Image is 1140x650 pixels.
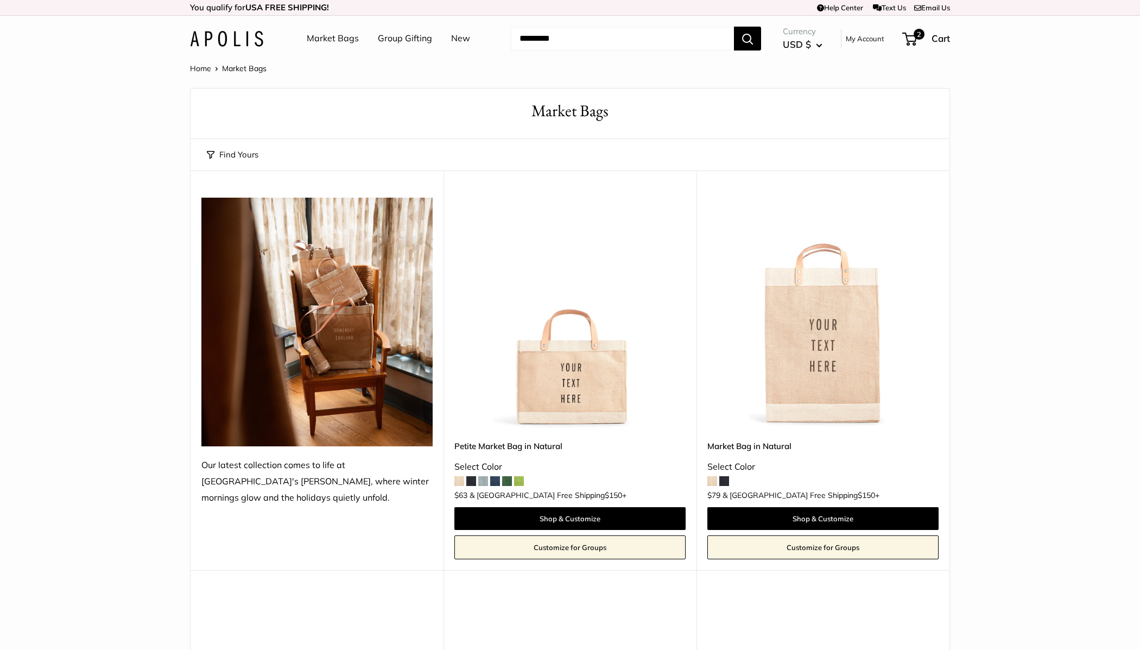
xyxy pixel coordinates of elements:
a: Shop & Customize [454,507,686,530]
span: $150 [605,490,622,500]
button: Search [734,27,761,51]
span: & [GEOGRAPHIC_DATA] Free Shipping + [723,491,879,499]
strong: USA FREE SHIPPING! [245,2,329,12]
span: $79 [707,490,720,500]
span: $150 [858,490,875,500]
input: Search... [511,27,734,51]
a: New [451,30,470,47]
h1: Market Bags [207,99,933,123]
a: Market Bags [307,30,359,47]
span: 2 [914,29,924,40]
span: Market Bags [222,64,267,73]
a: Home [190,64,211,73]
img: Petite Market Bag in Natural [454,198,686,429]
a: Petite Market Bag in NaturalPetite Market Bag in Natural [454,198,686,429]
span: Cart [932,33,950,44]
a: Help Center [817,3,863,12]
span: & [GEOGRAPHIC_DATA] Free Shipping + [470,491,626,499]
img: Our latest collection comes to life at UK's Estelle Manor, where winter mornings glow and the hol... [201,198,433,446]
span: Currency [783,24,822,39]
div: Our latest collection comes to life at [GEOGRAPHIC_DATA]'s [PERSON_NAME], where winter mornings g... [201,457,433,506]
a: Petite Market Bag in Natural [454,440,686,452]
div: Select Color [454,459,686,475]
a: Shop & Customize [707,507,939,530]
a: Customize for Groups [707,535,939,559]
span: $63 [454,490,467,500]
a: Email Us [914,3,950,12]
img: Apolis [190,31,263,47]
a: Text Us [873,3,906,12]
a: 2 Cart [903,30,950,47]
a: Market Bag in NaturalMarket Bag in Natural [707,198,939,429]
div: Select Color [707,459,939,475]
button: Find Yours [207,147,258,162]
a: Customize for Groups [454,535,686,559]
a: Market Bag in Natural [707,440,939,452]
a: Group Gifting [378,30,432,47]
button: USD $ [783,36,822,53]
img: Market Bag in Natural [707,198,939,429]
nav: Breadcrumb [190,61,267,75]
span: USD $ [783,39,811,50]
a: My Account [846,32,884,45]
